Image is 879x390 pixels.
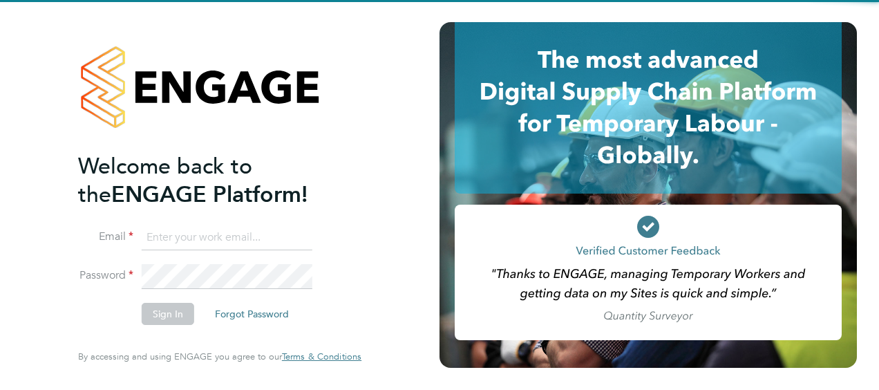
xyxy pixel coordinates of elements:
label: Password [78,268,133,283]
input: Enter your work email... [142,225,312,250]
span: Welcome back to the [78,153,252,208]
a: Terms & Conditions [282,351,361,362]
button: Forgot Password [204,303,300,325]
span: By accessing and using ENGAGE you agree to our [78,351,361,362]
label: Email [78,230,133,244]
span: Terms & Conditions [282,351,361,362]
button: Sign In [142,303,194,325]
h2: ENGAGE Platform! [78,152,348,209]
